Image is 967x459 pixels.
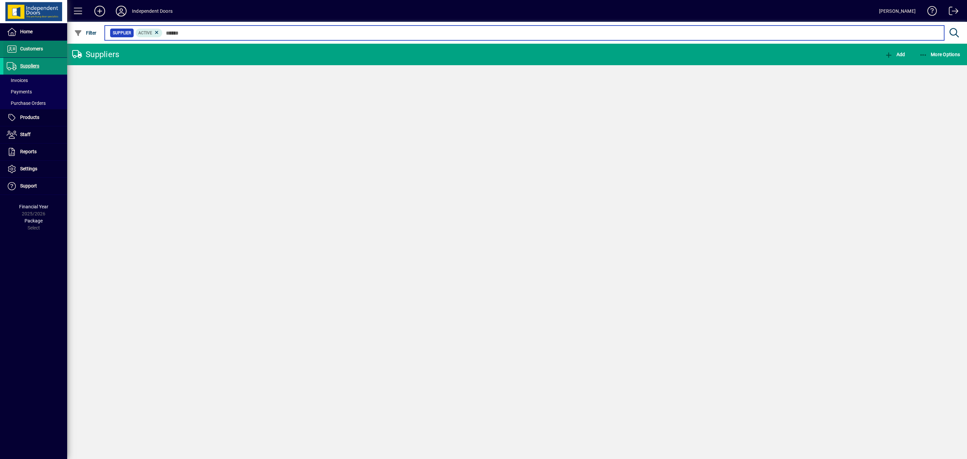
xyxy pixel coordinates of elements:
[3,24,67,40] a: Home
[113,30,131,36] span: Supplier
[3,97,67,109] a: Purchase Orders
[72,49,119,60] div: Suppliers
[918,48,962,60] button: More Options
[73,27,98,39] button: Filter
[20,149,37,154] span: Reports
[20,46,43,51] span: Customers
[20,29,33,34] span: Home
[3,109,67,126] a: Products
[25,218,43,223] span: Package
[7,78,28,83] span: Invoices
[136,29,163,37] mat-chip: Activation Status: Active
[20,115,39,120] span: Products
[3,41,67,57] a: Customers
[3,126,67,143] a: Staff
[110,5,132,17] button: Profile
[74,30,97,36] span: Filter
[7,100,46,106] span: Purchase Orders
[883,48,907,60] button: Add
[89,5,110,17] button: Add
[20,63,39,69] span: Suppliers
[944,1,959,23] a: Logout
[885,52,905,57] span: Add
[20,132,31,137] span: Staff
[7,89,32,94] span: Payments
[922,1,937,23] a: Knowledge Base
[20,166,37,171] span: Settings
[3,161,67,177] a: Settings
[3,178,67,195] a: Support
[3,75,67,86] a: Invoices
[19,204,48,209] span: Financial Year
[3,143,67,160] a: Reports
[138,31,152,35] span: Active
[132,6,173,16] div: Independent Doors
[879,6,916,16] div: [PERSON_NAME]
[20,183,37,189] span: Support
[919,52,960,57] span: More Options
[3,86,67,97] a: Payments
